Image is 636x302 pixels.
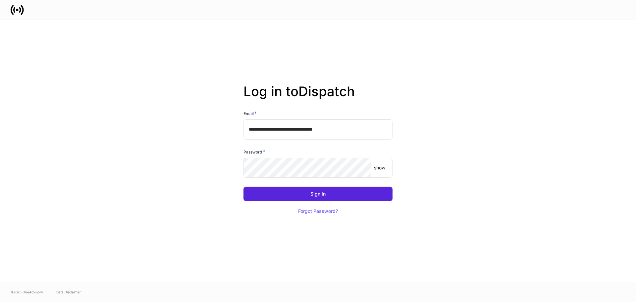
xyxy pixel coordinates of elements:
a: Data Disclaimer [56,289,81,295]
div: Forgot Password? [298,209,338,213]
span: © 2025 OneAdvisory [11,289,43,295]
h6: Email [243,110,257,117]
button: Forgot Password? [290,204,346,218]
h2: Log in to Dispatch [243,84,393,110]
button: Sign In [243,187,393,201]
p: show [374,164,385,171]
h6: Password [243,149,265,155]
div: Sign In [310,192,326,196]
